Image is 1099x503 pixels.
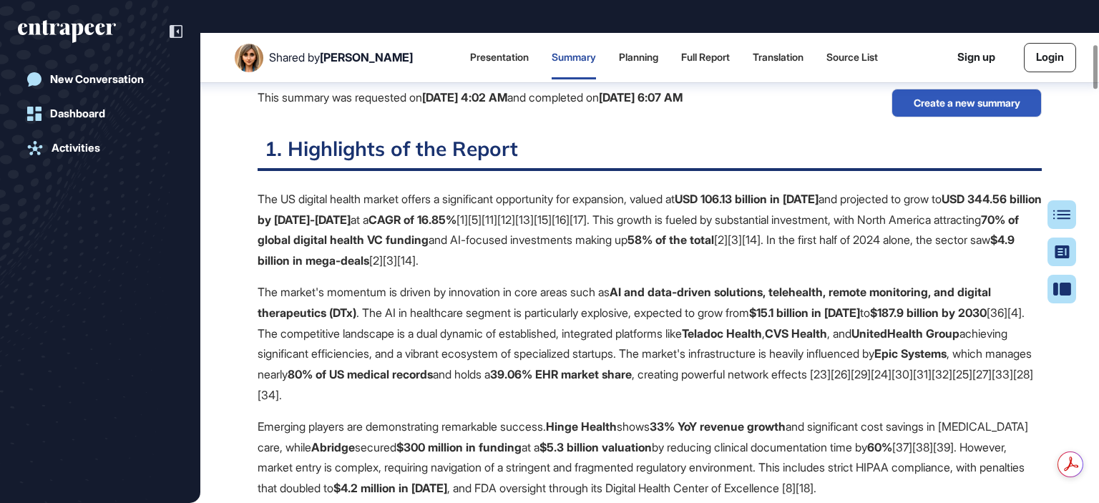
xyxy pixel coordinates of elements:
strong: 80% of US medical records [288,367,433,381]
strong: UnitedHealth Group [851,326,959,341]
div: Translation [753,52,804,64]
a: Sign up [957,49,995,66]
p: The US digital health market offers a significant opportunity for expansion, valued at and projec... [258,189,1042,271]
strong: Abridge [311,440,355,454]
strong: 58% of the total [627,233,714,247]
strong: $5.3 billion valuation [539,440,652,454]
strong: 39.06% EHR market share [490,367,632,381]
strong: AI and data-driven solutions, telehealth, remote monitoring, and digital therapeutics (DTx) [258,285,991,320]
button: Create a new summary [892,89,1042,117]
b: [DATE] 6:07 AM [599,90,683,104]
strong: CAGR of 16.85% [368,213,456,227]
div: Activities [52,142,100,155]
div: New Conversation [50,73,144,86]
strong: Teladoc Health [682,326,762,341]
strong: USD 344.56 billion by [DATE]-[DATE] [258,192,1042,227]
div: entrapeer-logo [18,20,116,43]
div: Full Report [681,52,730,64]
div: Planning [619,52,658,64]
b: [DATE] 4:02 AM [422,90,507,104]
div: Presentation [470,52,529,64]
h2: 1. Highlights of the Report [258,136,1042,171]
strong: Hinge Health [546,419,617,434]
span: [PERSON_NAME] [320,50,413,64]
div: This summary was requested on and completed on [258,89,683,107]
strong: $4.2 million in [DATE] [333,481,447,495]
strong: Epic Systems [874,346,947,361]
strong: 33% YoY revenue growth [650,419,786,434]
p: Emerging players are demonstrating remarkable success. shows and significant cost savings in [MED... [258,416,1042,499]
div: Source List [826,52,878,64]
strong: $187.9 billion by 2030 [870,306,987,320]
a: Login [1024,43,1076,72]
div: Summary [552,52,596,64]
strong: $15.1 billion in [DATE] [749,306,860,320]
strong: 60% [867,440,892,454]
strong: CVS Health [765,326,827,341]
div: Shared by [269,51,413,64]
p: The market's momentum is driven by innovation in core areas such as . The AI in healthcare segmen... [258,282,1042,406]
strong: $300 million in funding [396,440,522,454]
div: Dashboard [50,107,105,120]
strong: USD 106.13 billion in [DATE] [675,192,819,206]
img: User Image [235,44,263,72]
